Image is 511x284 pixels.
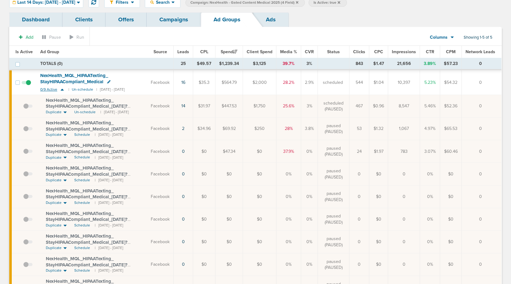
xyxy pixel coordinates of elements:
[40,49,59,54] span: Ad Group
[462,118,502,140] td: 0
[215,163,243,185] td: $0
[46,268,62,273] span: Duplicate
[74,110,96,115] span: Un-schedule
[193,163,215,185] td: $0
[420,253,440,276] td: 0%
[369,140,388,163] td: $1.97
[193,118,215,140] td: $34.96
[420,95,440,118] td: 5.46%
[327,49,340,54] span: Status
[323,80,343,86] span: scheduled
[74,132,90,137] span: Schedule
[147,95,174,118] td: Facebook
[466,49,495,54] span: Network Leads
[72,87,93,92] small: Un-schedule
[369,95,388,118] td: $0.96
[462,185,502,208] td: 0
[440,208,462,230] td: $0
[420,208,440,230] td: 0%
[147,70,174,95] td: Facebook
[301,95,318,118] td: 3%
[420,230,440,253] td: 0%
[388,185,420,208] td: 0
[74,200,90,205] span: Schedule
[440,118,462,140] td: $65.53
[181,80,185,85] a: 16
[15,33,37,42] button: Add
[193,185,215,208] td: $0
[181,103,185,109] a: 14
[182,239,185,244] a: 0
[462,70,502,95] td: 0
[95,223,123,228] small: | [DATE] - [DATE]
[420,118,440,140] td: 4.97%
[440,163,462,185] td: $0
[353,49,365,54] span: Clicks
[440,140,462,163] td: $60.46
[388,118,420,140] td: 1,067
[369,185,388,208] td: $0
[182,262,185,267] a: 0
[9,12,63,27] a: Dashboard
[369,208,388,230] td: $0
[193,140,215,163] td: $0
[215,70,243,95] td: $564.79
[147,140,174,163] td: Facebook
[349,70,369,95] td: 544
[177,49,189,54] span: Leads
[182,126,184,131] a: 2
[388,163,420,185] td: 0
[74,178,90,183] span: Schedule
[276,185,301,208] td: 0%
[46,120,128,138] span: NexHealth_ MQL_ HIPAATexting_ StayHIPAACompliant_ Medical_ [DATE]?id=183&cmp_ id=9658082
[301,58,318,70] td: 3%
[388,253,420,276] td: 0
[301,253,318,276] td: 0%
[46,143,128,160] span: NexHealth_ MQL_ HIPAATexting_ StayHIPAACompliant_ Medical_ [DATE]?id=183&cmp_ id=9658082
[100,110,129,115] small: | [DATE] - [DATE]
[318,163,349,185] td: paused (PAUSED)
[318,230,349,253] td: paused (PAUSED)
[106,12,147,27] a: Offers
[276,118,301,140] td: 28%
[74,268,90,273] span: Schedule
[46,110,62,115] span: Duplicate
[462,253,502,276] td: 0
[15,49,33,54] span: Is Active
[215,95,243,118] td: $447.53
[193,95,215,118] td: $31.97
[426,49,434,54] span: CTR
[349,118,369,140] td: 53
[193,58,215,70] td: $49.57
[95,132,123,137] small: | [DATE] - [DATE]
[276,253,301,276] td: 0%
[215,118,243,140] td: $69.92
[46,165,128,183] span: NexHealth_ MQL_ HIPAATexting_ StayHIPAACompliant_ Medical_ [DATE]?id=183&cmp_ id=9658082
[420,163,440,185] td: 0%
[253,12,288,27] a: Ads
[318,118,349,140] td: paused (PAUSED)
[200,49,208,54] span: CPL
[46,132,62,137] span: Duplicate
[369,70,388,95] td: $1.04
[201,12,253,27] a: Ad Groups
[318,185,349,208] td: paused (PAUSED)
[276,208,301,230] td: 0%
[243,163,276,185] td: $0
[318,95,349,118] td: scheduled (PAUSED)
[276,163,301,185] td: 0%
[440,185,462,208] td: $0
[462,140,502,163] td: 0
[349,140,369,163] td: 24
[446,49,456,54] span: CPM
[243,230,276,253] td: $0
[374,49,383,54] span: CPC
[193,230,215,253] td: $0
[46,178,62,183] span: Duplicate
[369,230,388,253] td: $0
[193,208,215,230] td: $0
[46,211,128,228] span: NexHealth_ MQL_ HIPAATexting_ StayHIPAACompliant_ Medical_ [DATE]?id=183&cmp_ id=9658082
[46,97,128,115] span: NexHealth_ MQL_ HIPAATexting_ StayHIPAACompliant_ Medical_ [DATE]?id=183&cmp_ id=9658082
[276,58,301,70] td: 39.7%
[369,253,388,276] td: $0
